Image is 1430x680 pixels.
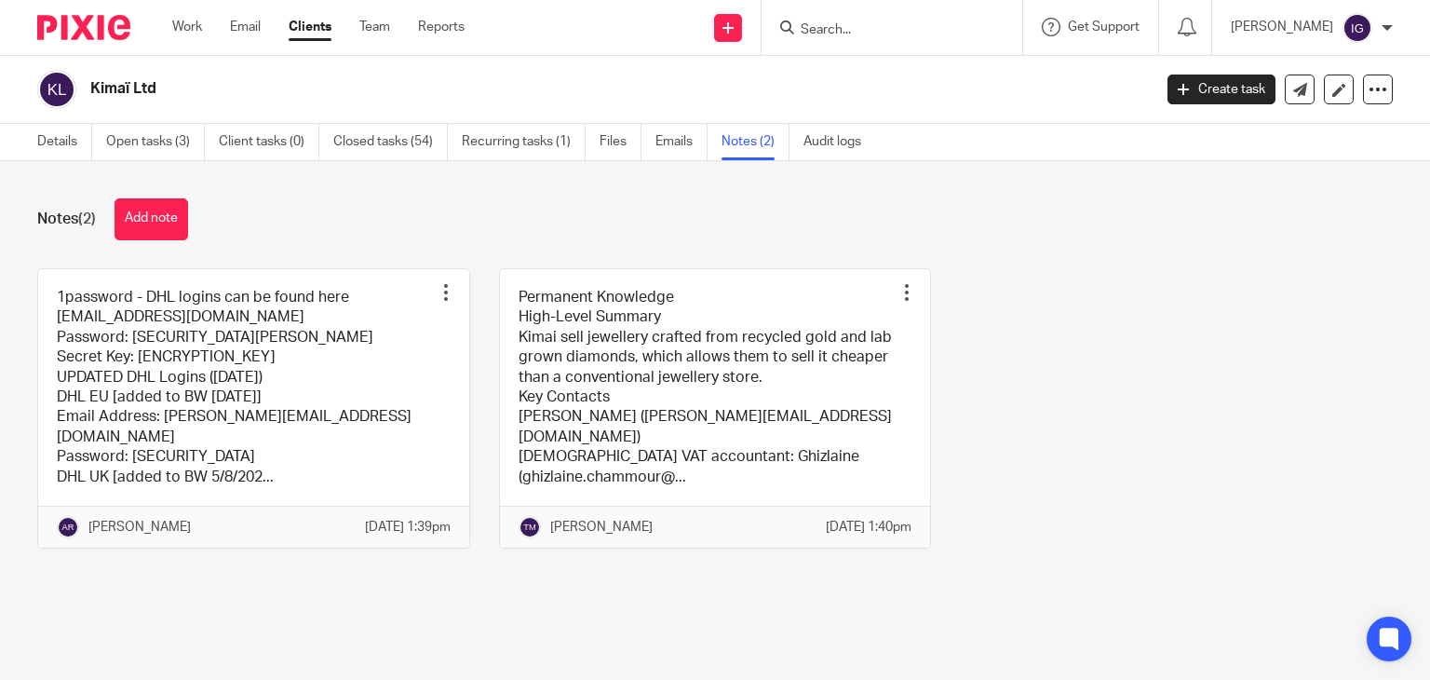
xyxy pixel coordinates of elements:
img: Pixie [37,15,130,40]
img: svg%3E [519,516,541,538]
a: Clients [289,18,331,36]
p: [DATE] 1:39pm [365,518,451,537]
a: Notes (2) [722,124,789,160]
a: Recurring tasks (1) [462,124,586,160]
img: svg%3E [37,70,76,109]
span: (2) [78,211,96,226]
h1: Notes [37,210,96,229]
p: [PERSON_NAME] [550,518,653,537]
a: Emails [655,124,708,160]
p: [PERSON_NAME] [1231,18,1333,36]
p: [PERSON_NAME] [88,518,191,537]
img: svg%3E [57,516,79,538]
a: Create task [1167,75,1275,104]
a: Client tasks (0) [219,124,319,160]
input: Search [799,22,966,39]
a: Team [359,18,390,36]
h2: Kimaï Ltd [90,79,930,99]
a: Work [172,18,202,36]
a: Details [37,124,92,160]
a: Closed tasks (54) [333,124,448,160]
img: svg%3E [1342,13,1372,43]
a: Files [600,124,641,160]
p: [DATE] 1:40pm [826,518,911,537]
a: Reports [418,18,465,36]
a: Audit logs [803,124,875,160]
span: Get Support [1068,20,1140,34]
button: Add note [115,198,188,240]
a: Email [230,18,261,36]
a: Open tasks (3) [106,124,205,160]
